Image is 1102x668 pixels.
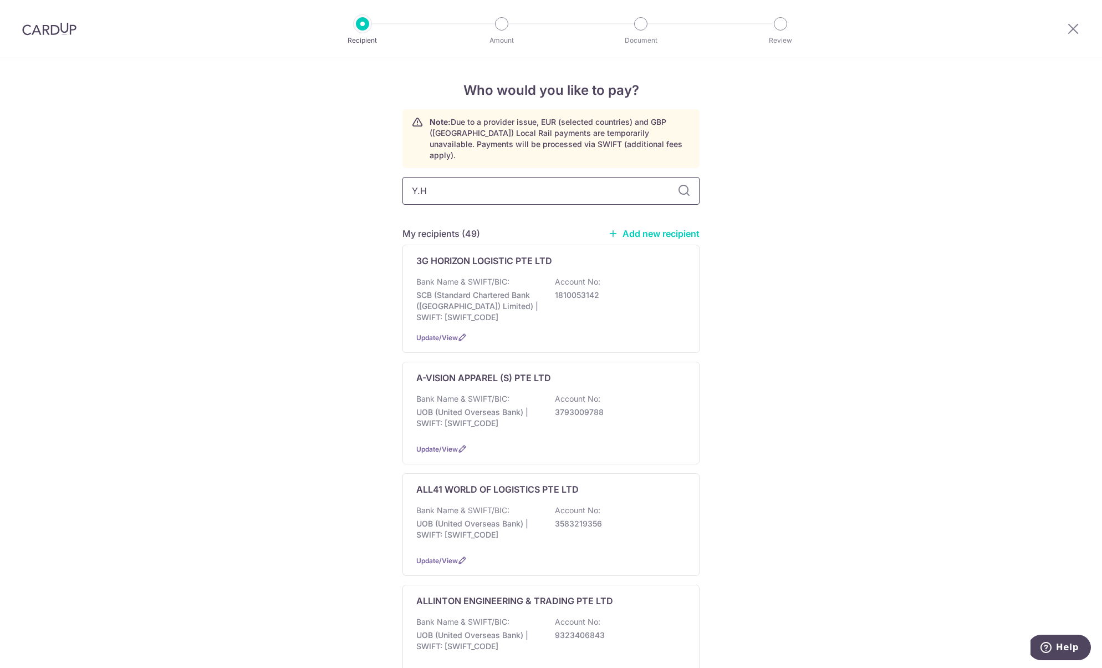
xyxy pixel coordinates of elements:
img: CardUp [22,22,76,36]
input: Search for any recipient here [402,177,700,205]
p: Bank Name & SWIFT/BIC: [416,505,509,516]
p: UOB (United Overseas Bank) | SWIFT: [SWIFT_CODE] [416,630,540,652]
a: Add new recipient [608,228,700,239]
p: Account No: [555,393,600,404]
h4: Who would you like to pay? [402,80,700,100]
p: A-VISION APPAREL (S) PTE LTD [416,371,551,384]
p: ALL41 WORLD OF LOGISTICS PTE LTD [416,483,579,496]
p: ALLINTON ENGINEERING & TRADING PTE LTD [416,594,613,608]
p: Bank Name & SWIFT/BIC: [416,276,509,287]
p: UOB (United Overseas Bank) | SWIFT: [SWIFT_CODE] [416,407,540,429]
p: 9323406843 [555,630,679,641]
p: 3793009788 [555,407,679,418]
p: Bank Name & SWIFT/BIC: [416,616,509,627]
p: Due to a provider issue, EUR (selected countries) and GBP ([GEOGRAPHIC_DATA]) Local Rail payments... [430,117,690,161]
a: Update/View [416,333,458,342]
p: Review [739,35,822,46]
p: Recipient [322,35,404,46]
p: 3583219356 [555,518,679,529]
p: 1810053142 [555,290,679,301]
p: UOB (United Overseas Bank) | SWIFT: [SWIFT_CODE] [416,518,540,540]
p: Document [600,35,682,46]
h5: My recipients (49) [402,227,480,240]
p: SCB (Standard Chartered Bank ([GEOGRAPHIC_DATA]) Limited) | SWIFT: [SWIFT_CODE] [416,290,540,323]
p: Bank Name & SWIFT/BIC: [416,393,509,404]
a: Update/View [416,445,458,453]
p: 3G HORIZON LOGISTIC PTE LTD [416,254,552,267]
iframe: Opens a widget where you can find more information [1030,635,1091,662]
p: Account No: [555,616,600,627]
a: Update/View [416,556,458,565]
strong: Note: [430,117,451,126]
p: Account No: [555,505,600,516]
p: Account No: [555,276,600,287]
p: Amount [461,35,543,46]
